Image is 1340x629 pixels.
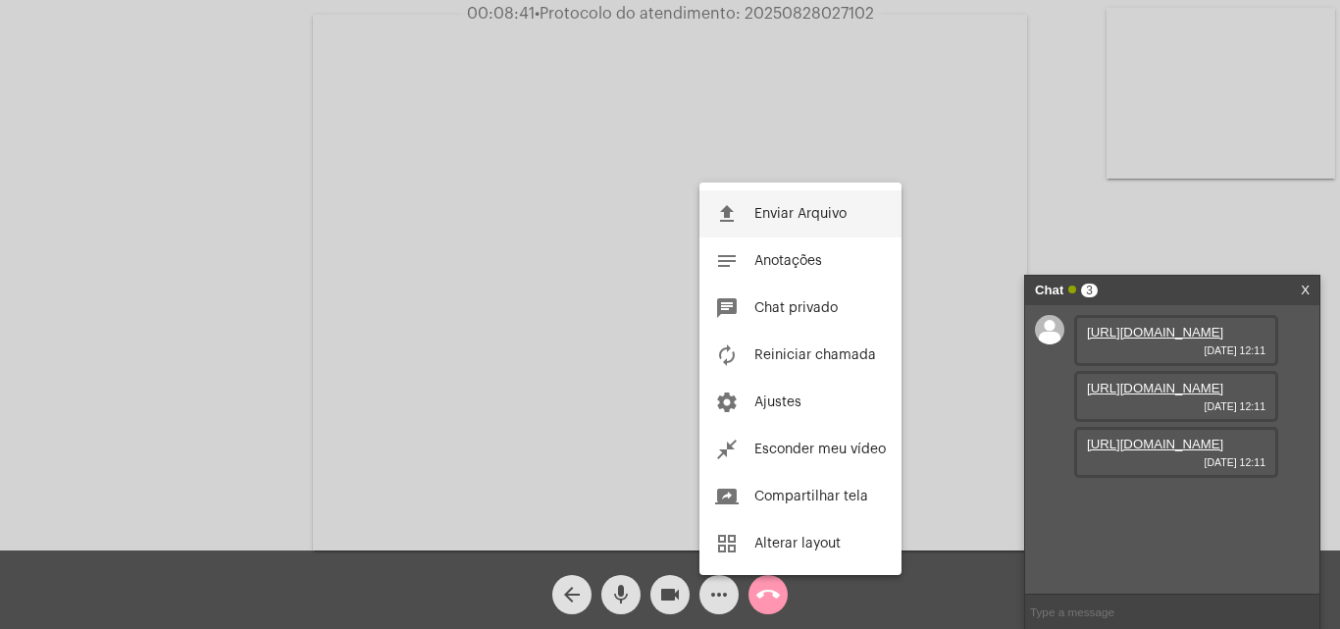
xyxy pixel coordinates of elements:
[715,532,739,555] mat-icon: grid_view
[754,207,847,221] span: Enviar Arquivo
[715,296,739,320] mat-icon: chat
[754,301,838,315] span: Chat privado
[715,485,739,508] mat-icon: screen_share
[754,348,876,362] span: Reiniciar chamada
[715,343,739,367] mat-icon: autorenew
[715,249,739,273] mat-icon: notes
[715,391,739,414] mat-icon: settings
[715,438,739,461] mat-icon: close_fullscreen
[715,202,739,226] mat-icon: file_upload
[754,443,886,456] span: Esconder meu vídeo
[754,490,868,503] span: Compartilhar tela
[754,537,841,550] span: Alterar layout
[754,395,801,409] span: Ajustes
[754,254,822,268] span: Anotações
